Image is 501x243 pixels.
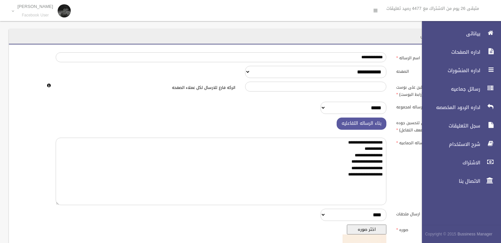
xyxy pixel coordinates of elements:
a: شرح الاستخدام [416,137,501,151]
label: ارسال ملحقات [391,209,467,218]
span: الاشتراك [416,159,482,166]
label: رساله تفاعليه (افضل لتحسين جوده الصفحه وتجنب حظر ضعف التفاعل) [391,118,467,134]
h6: اتركه فارغ للارسال لكل عملاء الصفحه [56,86,235,90]
a: اداره الردود المخصصه [416,100,501,115]
label: اسم الرساله [391,52,467,62]
a: اداره المنشورات [416,63,501,78]
span: الاتصال بنا [416,178,482,184]
a: الاتصال بنا [416,174,501,188]
label: نص الرساله الجماعيه [391,138,467,147]
button: اختر صوره [347,225,386,234]
a: بياناتى [416,26,501,41]
header: رسائل جماعيه / ارسال [412,30,471,42]
label: الصفحه [391,66,467,75]
label: ارسل للمتفاعلين على بوست محدد(رابط البوست) [391,82,467,98]
span: بياناتى [416,30,482,37]
a: سجل التعليقات [416,119,501,133]
span: اداره الردود المخصصه [416,104,482,111]
span: اداره الصفحات [416,49,482,55]
p: [PERSON_NAME] [17,4,53,9]
span: اداره المنشورات [416,67,482,74]
span: شرح الاستخدام [416,141,482,148]
a: اداره الصفحات [416,45,501,59]
label: صوره [391,225,467,234]
a: الاشتراك [416,155,501,170]
button: بناء الرساله التفاعليه [337,118,386,130]
a: رسائل جماعيه [416,82,501,96]
span: سجل التعليقات [416,122,482,129]
label: ارساله لمجموعه [391,102,467,111]
span: رسائل جماعيه [416,86,482,92]
small: Facebook User [17,13,53,18]
span: Copyright © 2015 [425,230,456,238]
strong: Bussiness Manager [458,230,492,238]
